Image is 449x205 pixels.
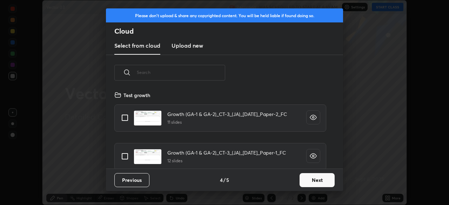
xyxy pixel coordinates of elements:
h4: Growth (GA-1 & GA-2)_CT-3_(JA)_[DATE]_Paper-1_FC [167,149,286,156]
h5: 12 slides [167,158,286,164]
img: 1756274507HN2T5Q.pdf [134,149,162,164]
h5: 11 slides [167,119,287,125]
h4: 5 [226,176,229,184]
h4: / [223,176,226,184]
h3: Upload new [172,41,203,50]
h3: Select from cloud [114,41,160,50]
h2: Cloud [114,27,343,36]
div: Please don't upload & share any copyrighted content. You will be held liable if found doing so. [106,8,343,22]
div: grid [106,89,335,169]
button: Previous [114,173,149,187]
h4: Test growth [123,91,150,99]
input: Search [137,57,225,87]
h4: 4 [220,176,223,184]
button: Next [300,173,335,187]
img: 1756274477DO2NGD.pdf [134,110,162,126]
h4: Growth (GA-1 & GA-2)_CT-3_(JA)_[DATE]_Paper-2_FC [167,110,287,118]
